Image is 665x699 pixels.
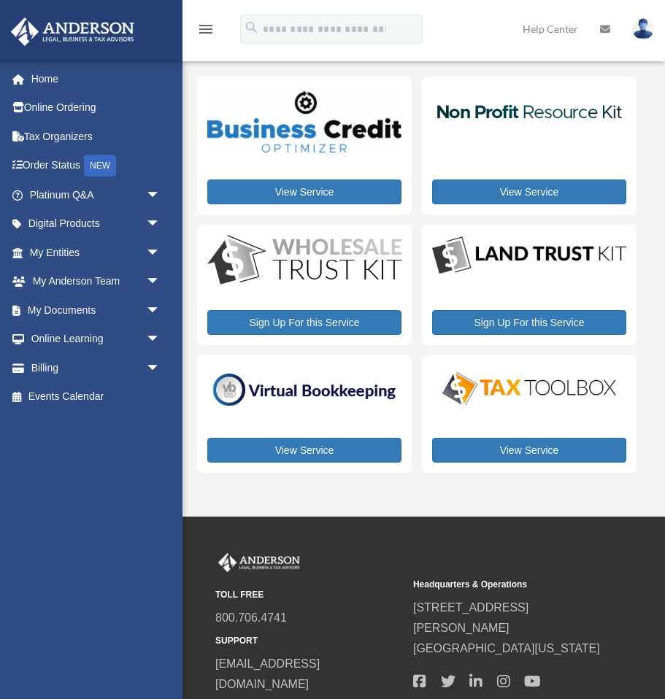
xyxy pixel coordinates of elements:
a: 800.706.4741 [215,611,287,624]
small: SUPPORT [215,633,403,649]
a: Tax Organizers [10,122,182,151]
span: arrow_drop_down [146,267,175,297]
a: Platinum Q&Aarrow_drop_down [10,180,182,209]
a: Online Ordering [10,93,182,123]
a: Sign Up For this Service [432,310,626,335]
img: LandTrust_lgo-1.jpg [432,235,626,277]
a: Order StatusNEW [10,151,182,181]
small: Headquarters & Operations [413,577,601,592]
a: [STREET_ADDRESS][PERSON_NAME] [413,601,528,634]
i: menu [197,20,215,38]
a: My Anderson Teamarrow_drop_down [10,267,182,296]
a: View Service [432,438,626,463]
img: Anderson Advisors Platinum Portal [7,18,139,46]
span: arrow_drop_down [146,296,175,325]
a: [EMAIL_ADDRESS][DOMAIN_NAME] [215,657,320,690]
a: My Documentsarrow_drop_down [10,296,182,325]
span: arrow_drop_down [146,325,175,355]
a: Billingarrow_drop_down [10,353,182,382]
a: View Service [207,438,401,463]
span: arrow_drop_down [146,180,175,210]
div: NEW [84,155,116,177]
span: arrow_drop_down [146,353,175,383]
a: [GEOGRAPHIC_DATA][US_STATE] [413,642,600,654]
a: Online Learningarrow_drop_down [10,325,182,354]
i: search [244,20,260,36]
a: View Service [432,179,626,204]
small: TOLL FREE [215,587,403,603]
a: My Entitiesarrow_drop_down [10,238,182,267]
img: WS-Trust-Kit-lgo-1.jpg [207,235,401,286]
a: Home [10,64,182,93]
a: Sign Up For this Service [207,310,401,335]
a: menu [197,26,215,38]
a: View Service [207,179,401,204]
span: arrow_drop_down [146,238,175,268]
span: arrow_drop_down [146,209,175,239]
a: Events Calendar [10,382,182,412]
img: Anderson Advisors Platinum Portal [215,553,303,572]
a: Digital Productsarrow_drop_down [10,209,175,239]
img: User Pic [632,18,654,39]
